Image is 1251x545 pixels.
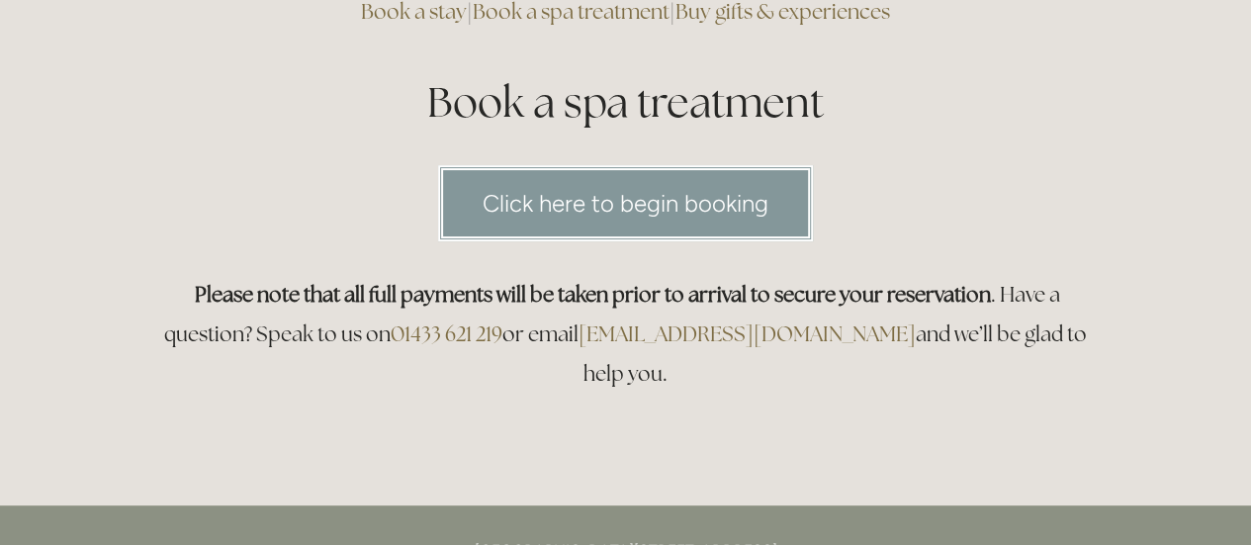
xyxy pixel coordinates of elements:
[153,73,1099,132] h1: Book a spa treatment
[438,165,813,241] a: Click here to begin booking
[579,320,916,347] a: [EMAIL_ADDRESS][DOMAIN_NAME]
[153,275,1099,394] h3: . Have a question? Speak to us on or email and we’ll be glad to help you.
[195,281,991,308] strong: Please note that all full payments will be taken prior to arrival to secure your reservation
[391,320,502,347] a: 01433 621 219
